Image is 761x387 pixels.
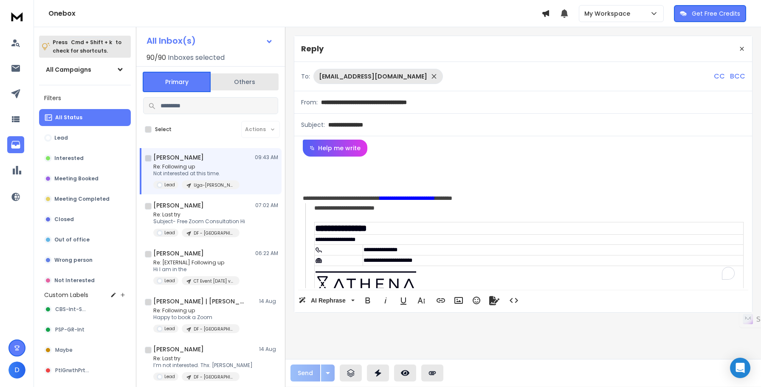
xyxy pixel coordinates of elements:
[153,218,245,225] p: Subject- Free Zoom Consultation Hi
[378,292,394,309] button: Italic (⌘I)
[153,201,204,210] h1: [PERSON_NAME]
[153,307,240,314] p: Re: Following up
[39,272,131,289] button: Not Interested
[8,8,25,24] img: logo
[259,346,278,353] p: 14 Aug
[315,269,417,293] img: AD_4nXfYO4lsefTuelRYCqGkLOVYJGr9L4iDL8oacpeTnAEcUKinjTo6jKSft2Avg63f5bS9oC_G2UOU8IYTbM_wYiru4ea0S...
[55,347,73,353] span: Maybe
[584,9,634,18] p: My Workspace
[39,362,131,379] button: PtlGrwthPrtnr
[301,43,324,55] p: Reply
[39,191,131,208] button: Meeting Completed
[153,249,204,258] h1: [PERSON_NAME]
[153,266,240,273] p: Hi I am in the
[506,292,522,309] button: Code View
[39,342,131,359] button: Maybe
[39,252,131,269] button: Wrong person
[692,9,740,18] p: Get Free Credits
[153,153,204,162] h1: [PERSON_NAME]
[164,182,175,188] p: Lead
[194,374,234,380] p: DF - [GEOGRAPHIC_DATA] - FU.1.2
[153,170,240,177] p: Not interested at this time.
[194,326,234,332] p: DF - [GEOGRAPHIC_DATA] - FU.1.2
[54,277,95,284] p: Not Interested
[54,135,68,141] p: Lead
[319,72,427,81] p: [EMAIL_ADDRESS][DOMAIN_NAME]
[315,247,322,254] img: AD_4nXdXcdaXAieFrkJBAP45Tb0VkC1UbQBu_WrX3jfXuIq3Po03DHkmtR9R1nXa5DoEXpNuasmn6xLGyUGkUTq4fq7swlLrj...
[255,154,278,161] p: 09:43 AM
[194,278,234,284] p: CT Event [DATE] v2 FU.2
[395,292,412,309] button: Underline (⌘U)
[153,297,247,306] h1: [PERSON_NAME] | [PERSON_NAME]
[54,257,93,264] p: Wrong person
[44,291,88,299] h3: Custom Labels
[194,230,234,236] p: DF - [GEOGRAPHIC_DATA] - FU.1.2
[55,367,90,374] span: PtlGrwthPrtnr
[39,301,131,318] button: CBS-Int-Sell
[164,373,175,380] p: Lead
[39,170,131,187] button: Meeting Booked
[164,278,175,284] p: Lead
[143,72,211,92] button: Primary
[147,53,166,63] span: 90 / 90
[54,216,74,223] p: Closed
[730,358,750,378] div: Open Intercom Messenger
[451,292,467,309] button: Insert Image (⌘P)
[153,163,240,170] p: Re: Following up
[468,292,485,309] button: Emoticons
[294,157,752,288] div: To enrich screen reader interactions, please activate Accessibility in Grammarly extension settings
[301,121,325,129] p: Subject:
[140,32,280,49] button: All Inbox(s)
[153,362,253,369] p: I’m not interested. Thx. [PERSON_NAME]
[297,292,356,309] button: AI Rephrase
[8,362,25,379] button: D
[301,72,310,81] p: To:
[153,211,245,218] p: Re: Last try
[714,71,725,81] p: CC
[360,292,376,309] button: Bold (⌘B)
[54,196,110,202] p: Meeting Completed
[413,292,429,309] button: More Text
[433,292,449,309] button: Insert Link (⌘K)
[153,259,240,266] p: Re: [EXTERNAL] Following up
[39,92,131,104] h3: Filters
[301,98,318,107] p: From:
[303,140,367,157] button: Help me write
[194,182,234,188] p: Uga-[PERSON_NAME]-[PERSON_NAME]-[GEOGRAPHIC_DATA]
[39,109,131,126] button: All Status
[153,345,204,353] h1: [PERSON_NAME]
[39,321,131,338] button: PSP-GR-Int
[39,61,131,78] button: All Campaigns
[164,230,175,236] p: Lead
[147,36,196,45] h1: All Inbox(s)
[309,297,347,304] span: AI Rephrase
[48,8,541,19] h1: Onebox
[730,71,745,81] p: BCC
[153,355,253,362] p: Re: Last try
[155,126,172,133] label: Select
[39,231,131,248] button: Out of office
[674,5,746,22] button: Get Free Credits
[259,298,278,305] p: 14 Aug
[211,73,279,91] button: Others
[255,250,278,257] p: 06:22 AM
[39,129,131,146] button: Lead
[153,314,240,321] p: Happy to book a Zoom
[70,37,113,47] span: Cmd + Shift + k
[315,258,322,264] img: AD_4nXcZsIISLCmOOuIq3QzWj-guCCmwU1IlibADcAHobQwYNWGfu05Fzrs-PdkVx1Hjx7iQgPkInNVQVTp8zYx6Cf9FzB9SX...
[39,211,131,228] button: Closed
[164,325,175,332] p: Lead
[55,114,82,121] p: All Status
[54,175,99,182] p: Meeting Booked
[55,306,88,313] span: CBS-Int-Sell
[54,236,90,243] p: Out of office
[255,202,278,209] p: 07:02 AM
[39,150,131,167] button: Interested
[55,326,85,333] span: PSP-GR-Int
[486,292,502,309] button: Signature
[53,38,121,55] p: Press to check for shortcuts.
[168,53,225,63] h3: Inboxes selected
[54,155,84,162] p: Interested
